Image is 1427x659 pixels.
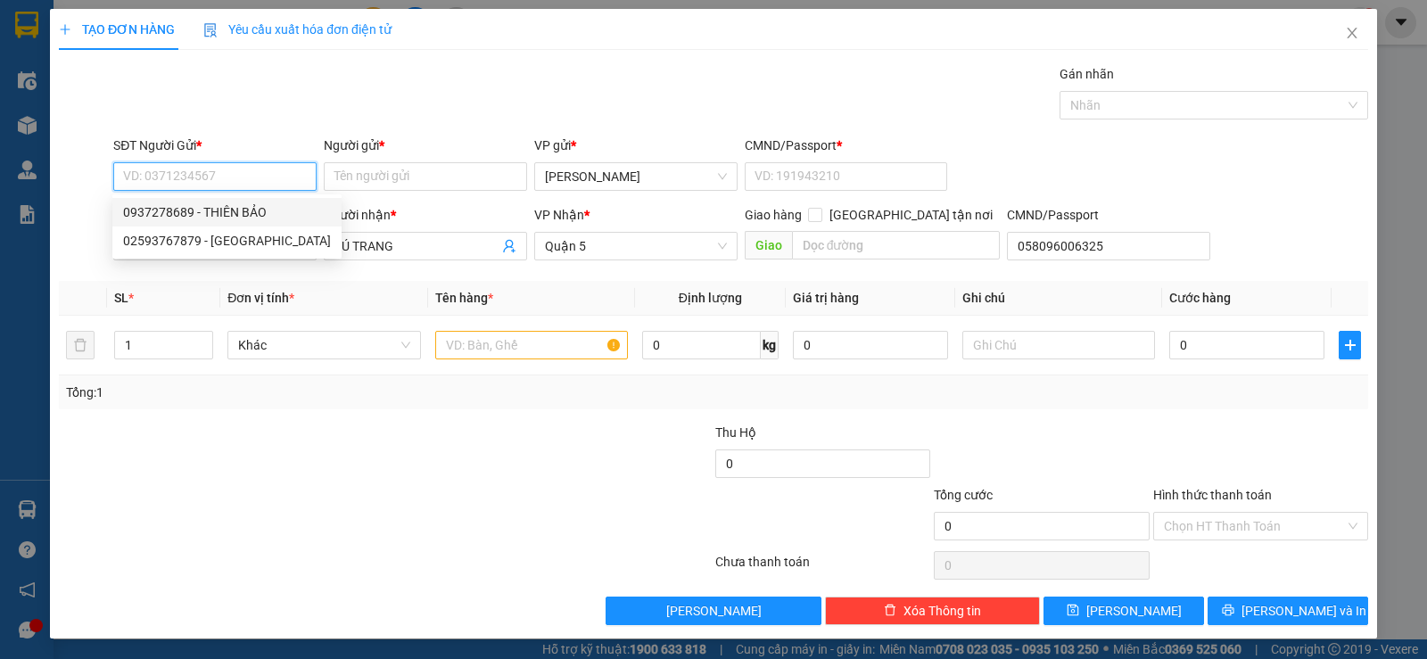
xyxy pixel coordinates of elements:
[1222,604,1234,618] span: printer
[1345,26,1359,40] span: close
[1241,601,1366,621] span: [PERSON_NAME] và In
[113,136,317,155] div: SĐT Người Gửi
[502,239,516,253] span: user-add
[66,331,95,359] button: delete
[324,205,527,225] div: Người nhận
[227,291,294,305] span: Đơn vị tính
[793,331,948,359] input: 0
[114,291,128,305] span: SL
[545,233,727,259] span: Quận 5
[59,23,71,36] span: plus
[713,552,932,583] div: Chưa thanh toán
[1043,597,1204,625] button: save[PERSON_NAME]
[534,208,584,222] span: VP Nhận
[203,23,218,37] img: icon
[1169,291,1231,305] span: Cước hàng
[110,26,177,202] b: Trà Lan Viên - Gửi khách hàng
[761,331,779,359] span: kg
[745,136,948,155] div: CMND/Passport
[435,331,628,359] input: VD: Bàn, Ghế
[435,291,493,305] span: Tên hàng
[203,22,392,37] span: Yêu cầu xuất hóa đơn điện tử
[955,281,1162,316] th: Ghi chú
[745,231,792,259] span: Giao
[1086,601,1182,621] span: [PERSON_NAME]
[545,163,727,190] span: Phan Rang
[112,227,342,255] div: 02593767879 - việt anh
[884,604,896,618] span: delete
[112,198,342,227] div: 0937278689 - THIÊN BẢO
[792,231,1001,259] input: Dọc đường
[194,22,236,65] img: logo.jpg
[150,85,245,107] li: (c) 2017
[822,205,1000,225] span: [GEOGRAPHIC_DATA] tận nơi
[715,425,756,440] span: Thu Hộ
[825,597,1040,625] button: deleteXóa Thông tin
[745,208,802,222] span: Giao hàng
[903,601,981,621] span: Xóa Thông tin
[679,291,742,305] span: Định lượng
[1327,9,1377,59] button: Close
[1340,338,1360,352] span: plus
[793,291,859,305] span: Giá trị hàng
[238,332,409,358] span: Khác
[1339,331,1361,359] button: plus
[666,601,762,621] span: [PERSON_NAME]
[66,383,552,402] div: Tổng: 1
[1060,67,1114,81] label: Gán nhãn
[123,231,331,251] div: 02593767879 - [GEOGRAPHIC_DATA]
[1067,604,1079,618] span: save
[962,331,1155,359] input: Ghi Chú
[59,22,175,37] span: TẠO ĐƠN HÀNG
[22,115,65,199] b: Trà Lan Viên
[534,136,738,155] div: VP gửi
[324,136,527,155] div: Người gửi
[606,597,821,625] button: [PERSON_NAME]
[934,488,993,502] span: Tổng cước
[150,68,245,82] b: [DOMAIN_NAME]
[1007,205,1210,225] div: CMND/Passport
[1208,597,1368,625] button: printer[PERSON_NAME] và In
[123,202,331,222] div: 0937278689 - THIÊN BẢO
[1153,488,1272,502] label: Hình thức thanh toán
